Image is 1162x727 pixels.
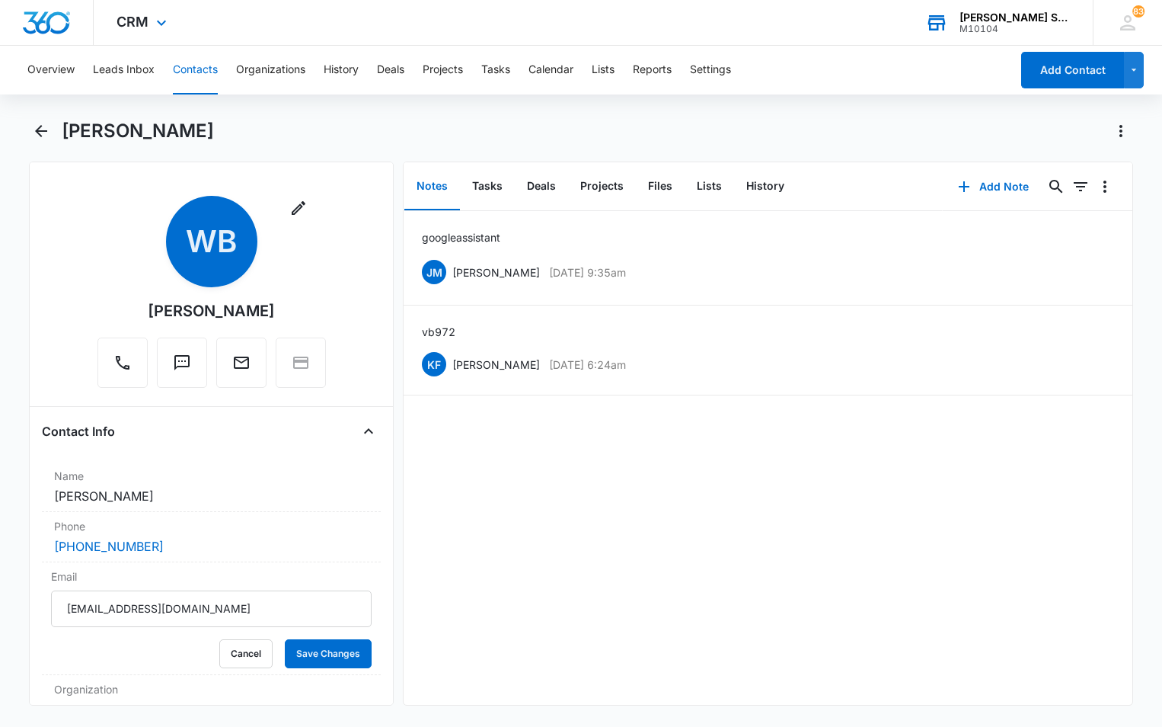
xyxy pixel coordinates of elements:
[285,639,372,668] button: Save Changes
[959,11,1071,24] div: account name
[690,46,731,94] button: Settings
[219,639,273,668] button: Cancel
[157,361,207,374] a: Text
[1044,175,1068,199] button: Search...
[943,168,1044,205] button: Add Note
[1093,175,1117,199] button: Overflow Menu
[422,352,446,376] span: KF
[636,163,685,210] button: Files
[481,46,510,94] button: Tasks
[54,700,369,719] dd: ---
[568,163,636,210] button: Projects
[42,512,381,562] div: Phone[PHONE_NUMBER]
[592,46,615,94] button: Lists
[148,299,275,322] div: [PERSON_NAME]
[157,338,207,388] button: Text
[93,46,155,94] button: Leads Inbox
[1109,119,1133,143] button: Actions
[452,264,540,280] p: [PERSON_NAME]
[54,537,164,556] a: [PHONE_NUMBER]
[423,46,463,94] button: Projects
[216,361,267,374] a: Email
[29,119,53,143] button: Back
[422,229,500,245] p: google assistant
[959,24,1071,34] div: account id
[42,422,115,440] h4: Contact Info
[1132,5,1144,18] div: notifications count
[356,419,381,444] button: Close
[1068,175,1093,199] button: Filters
[515,163,568,210] button: Deals
[549,264,626,280] p: [DATE] 9:35am
[324,46,359,94] button: History
[97,361,148,374] a: Call
[377,46,404,94] button: Deals
[54,518,369,534] label: Phone
[549,357,626,373] p: [DATE] 6:24am
[236,46,305,94] button: Organizations
[42,462,381,512] div: Name[PERSON_NAME]
[117,14,148,30] span: CRM
[54,468,369,484] label: Name
[97,338,148,388] button: Call
[422,324,455,340] p: vb9 72
[422,260,446,284] span: JM
[1021,52,1124,88] button: Add Contact
[1132,5,1144,18] span: 83
[54,487,369,505] dd: [PERSON_NAME]
[404,163,460,210] button: Notes
[27,46,75,94] button: Overview
[166,196,257,287] span: WB
[734,163,796,210] button: History
[460,163,515,210] button: Tasks
[452,357,540,373] p: [PERSON_NAME]
[54,681,369,697] label: Organization
[173,46,218,94] button: Contacts
[51,591,372,627] input: Email
[51,568,372,584] label: Email
[42,675,381,725] div: Organization---
[685,163,734,210] button: Lists
[528,46,573,94] button: Calendar
[633,46,672,94] button: Reports
[62,120,214,143] h1: [PERSON_NAME]
[216,338,267,388] button: Email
